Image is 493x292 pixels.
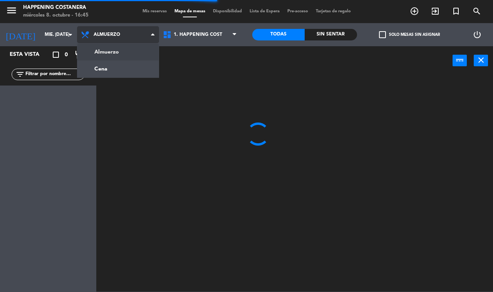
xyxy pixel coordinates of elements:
i: exit_to_app [431,7,440,16]
span: Lista de Espera [246,9,283,13]
div: Sin sentar [305,29,357,40]
i: crop_square [51,50,60,59]
i: turned_in_not [451,7,461,16]
i: power_settings_new [473,30,482,39]
span: Tarjetas de regalo [312,9,355,13]
i: close [476,55,486,65]
div: Happening Costanera [23,4,89,12]
span: 1. HAPPENING COST [174,32,222,37]
i: restaurant [74,50,84,59]
span: 0 [65,50,68,59]
span: Almuerzo [94,32,120,37]
a: Cena [77,60,159,77]
i: add_circle_outline [410,7,419,16]
label: Solo mesas sin asignar [379,31,440,38]
i: filter_list [15,70,25,79]
input: Filtrar por nombre... [25,70,84,79]
i: search [472,7,481,16]
a: Almuerzo [77,44,159,60]
span: check_box_outline_blank [379,31,386,38]
i: power_input [455,55,464,65]
span: Mis reservas [139,9,171,13]
span: Mapa de mesas [171,9,209,13]
div: Esta vista [4,50,55,59]
span: Disponibilidad [209,9,246,13]
div: miércoles 8. octubre - 16:45 [23,12,89,19]
div: Todas [252,29,305,40]
span: Pre-acceso [283,9,312,13]
i: arrow_drop_down [66,30,75,39]
i: menu [6,5,17,16]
